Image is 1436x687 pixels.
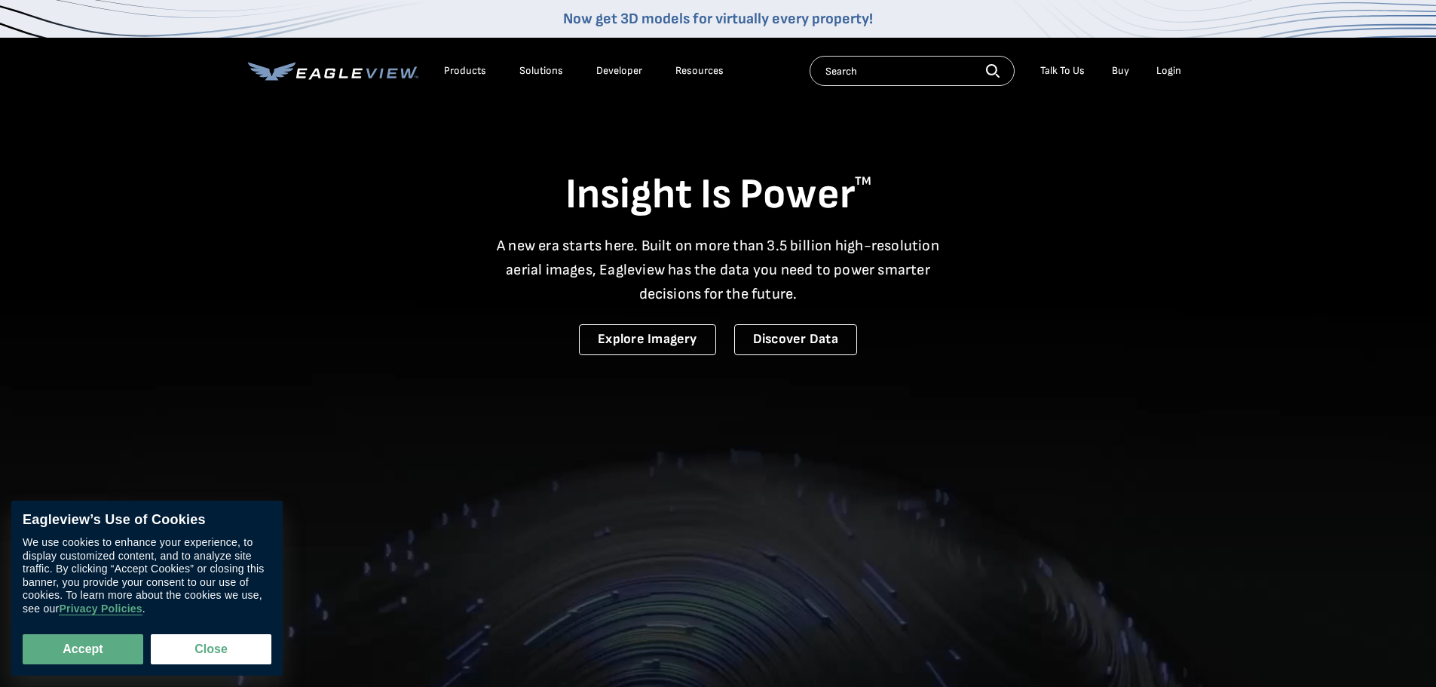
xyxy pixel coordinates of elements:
[488,234,949,306] p: A new era starts here. Built on more than 3.5 billion high-resolution aerial images, Eagleview ha...
[563,10,873,28] a: Now get 3D models for virtually every property!
[248,169,1189,222] h1: Insight Is Power
[855,174,871,189] sup: TM
[444,64,486,78] div: Products
[1040,64,1085,78] div: Talk To Us
[23,634,143,664] button: Accept
[23,536,271,615] div: We use cookies to enhance your experience, to display customized content, and to analyze site tra...
[519,64,563,78] div: Solutions
[1156,64,1181,78] div: Login
[1112,64,1129,78] a: Buy
[59,603,142,615] a: Privacy Policies
[810,56,1015,86] input: Search
[596,64,642,78] a: Developer
[23,512,271,529] div: Eagleview’s Use of Cookies
[675,64,724,78] div: Resources
[151,634,271,664] button: Close
[579,324,716,355] a: Explore Imagery
[734,324,857,355] a: Discover Data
